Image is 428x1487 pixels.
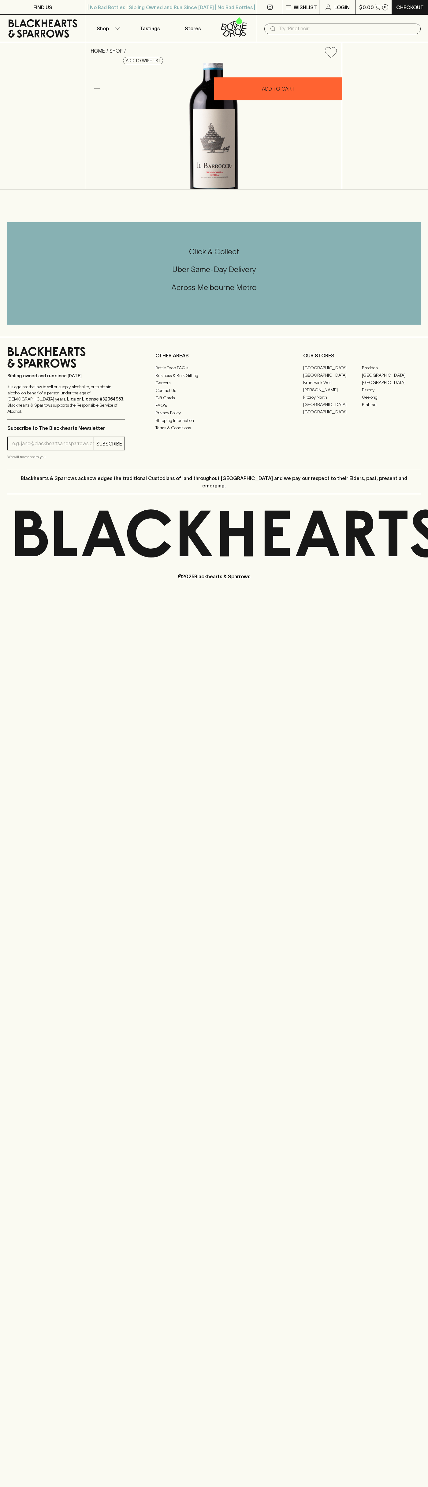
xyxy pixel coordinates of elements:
[96,440,122,447] p: SUBSCRIBE
[7,282,421,293] h5: Across Melbourne Metro
[171,15,214,42] a: Stores
[7,384,125,414] p: It is against the law to sell or supply alcohol to, or to obtain alcohol on behalf of a person un...
[123,57,163,64] button: Add to wishlist
[294,4,317,11] p: Wishlist
[303,379,362,386] a: Brunswick West
[303,352,421,359] p: OUR STORES
[94,437,125,450] button: SUBSCRIBE
[322,45,339,60] button: Add to wishlist
[128,15,171,42] a: Tastings
[155,364,273,372] a: Bottle Drop FAQ's
[362,371,421,379] a: [GEOGRAPHIC_DATA]
[303,401,362,408] a: [GEOGRAPHIC_DATA]
[334,4,350,11] p: Login
[97,25,109,32] p: Shop
[12,475,416,489] p: Blackhearts & Sparrows acknowledges the traditional Custodians of land throughout [GEOGRAPHIC_DAT...
[155,352,273,359] p: OTHER AREAS
[7,264,421,274] h5: Uber Same-Day Delivery
[303,408,362,416] a: [GEOGRAPHIC_DATA]
[155,372,273,379] a: Business & Bulk Gifting
[303,393,362,401] a: Fitzroy North
[155,417,273,424] a: Shipping Information
[362,364,421,371] a: Braddon
[303,386,362,393] a: [PERSON_NAME]
[279,24,416,34] input: Try "Pinot noir"
[303,364,362,371] a: [GEOGRAPHIC_DATA]
[110,48,123,54] a: SHOP
[7,424,125,432] p: Subscribe to The Blackhearts Newsletter
[7,247,421,257] h5: Click & Collect
[155,387,273,394] a: Contact Us
[86,15,129,42] button: Shop
[91,48,105,54] a: HOME
[303,371,362,379] a: [GEOGRAPHIC_DATA]
[155,379,273,387] a: Careers
[12,439,94,449] input: e.g. jane@blackheartsandsparrows.com.au
[262,85,295,92] p: ADD TO CART
[33,4,52,11] p: FIND US
[214,77,342,100] button: ADD TO CART
[155,409,273,417] a: Privacy Policy
[359,4,374,11] p: $0.00
[155,394,273,402] a: Gift Cards
[140,25,160,32] p: Tastings
[362,379,421,386] a: [GEOGRAPHIC_DATA]
[7,454,125,460] p: We will never spam you
[155,402,273,409] a: FAQ's
[362,386,421,393] a: Fitzroy
[67,397,123,401] strong: Liquor License #32064953
[396,4,424,11] p: Checkout
[7,222,421,325] div: Call to action block
[362,393,421,401] a: Geelong
[86,63,342,189] img: 40494.png
[185,25,201,32] p: Stores
[384,6,386,9] p: 0
[362,401,421,408] a: Prahran
[155,424,273,432] a: Terms & Conditions
[7,373,125,379] p: Sibling owned and run since [DATE]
